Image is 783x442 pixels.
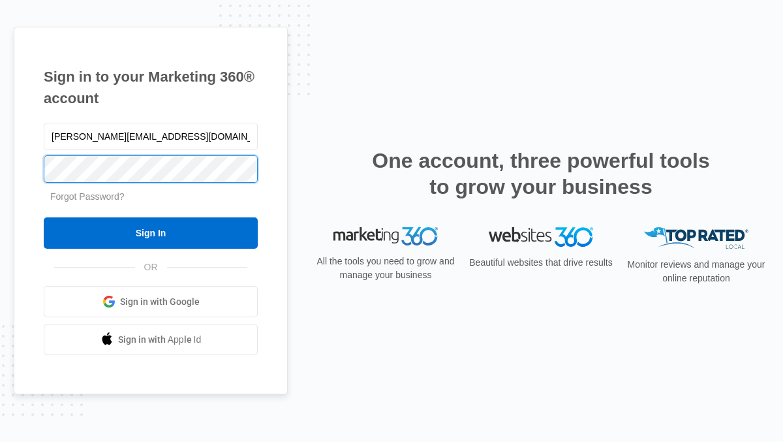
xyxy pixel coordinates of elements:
[44,66,258,109] h1: Sign in to your Marketing 360® account
[644,227,748,249] img: Top Rated Local
[489,227,593,246] img: Websites 360
[368,148,714,200] h2: One account, three powerful tools to grow your business
[468,256,614,270] p: Beautiful websites that drive results
[623,258,769,285] p: Monitor reviews and manage your online reputation
[120,295,200,309] span: Sign in with Google
[44,324,258,355] a: Sign in with Apple Id
[50,191,125,202] a: Forgot Password?
[118,333,202,347] span: Sign in with Apple Id
[44,217,258,249] input: Sign In
[44,286,258,317] a: Sign in with Google
[135,260,167,274] span: OR
[44,123,258,150] input: Email
[313,255,459,282] p: All the tools you need to grow and manage your business
[333,227,438,245] img: Marketing 360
